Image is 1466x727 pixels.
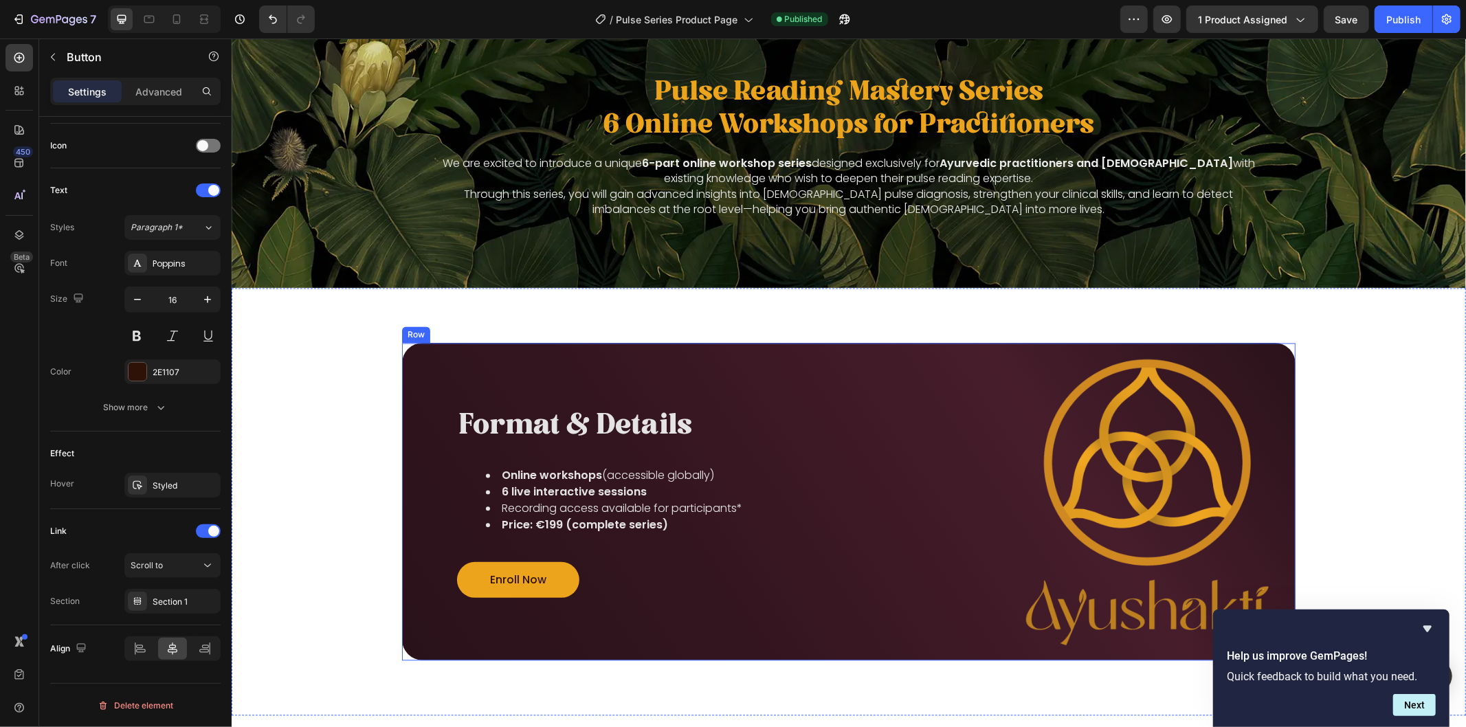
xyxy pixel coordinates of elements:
span: Save [1335,14,1358,25]
strong: 6-part online workshop series [410,117,580,133]
p: Advanced [135,85,182,99]
button: 1 product assigned [1186,5,1318,33]
button: 7 [5,5,102,33]
li: Recording access available for participants* [254,462,706,478]
div: Publish [1386,12,1421,27]
span: Scroll to [131,560,163,570]
span: 1 product assigned [1198,12,1287,27]
div: Link [50,525,67,537]
p: Button [67,49,184,65]
div: Icon [50,139,67,152]
div: Row [173,290,196,302]
button: Paragraph 1* [124,215,221,240]
p: Settings [68,85,107,99]
div: Beta [10,251,33,262]
strong: 6 live interactive sessions [270,445,415,461]
button: Next question [1393,694,1436,716]
div: Font [50,257,67,269]
button: Publish [1375,5,1432,33]
button: Save [1324,5,1369,33]
div: 450 [13,146,33,157]
img: gempages_522458741719696139-68be8eae-e842-40e2-b9c8-d993deec1a68.png [768,315,1064,612]
div: Size [50,290,87,309]
div: Styles [50,221,74,234]
button: Hide survey [1419,620,1436,637]
div: Section [50,595,80,607]
div: Section 1 [153,596,217,608]
div: Text [50,184,67,197]
button: Show more [50,395,221,420]
span: / [610,12,614,27]
div: Show more [104,401,168,414]
span: Published [785,13,823,25]
div: Hover [50,478,74,490]
strong: Online workshops [270,429,370,445]
div: Styled [153,480,217,492]
iframe: Design area [232,38,1466,727]
strong: Ayurvedic practitioners and [DEMOGRAPHIC_DATA] [708,117,1001,133]
p: Through this series, you will gain advanced insights into [DEMOGRAPHIC_DATA] pulse diagnosis, str... [206,148,1028,179]
span: Paragraph 1* [131,221,183,234]
div: Poppins [153,258,217,270]
div: After click [50,559,90,572]
div: Align [50,640,89,658]
div: 2E1107 [153,366,217,379]
p: We are excited to introduce a unique designed exclusively for with existing knowledge who wish to... [206,118,1028,148]
span: Pulse Series Product Page [617,12,738,27]
p: 7 [90,11,96,27]
div: Help us improve GemPages! [1227,620,1436,716]
div: Effect [50,447,74,460]
a: Enroll Now [225,524,348,560]
strong: Format & Details [227,369,460,401]
h2: Help us improve GemPages! [1227,648,1436,664]
strong: Price: €199 (complete series) [270,478,436,494]
strong: 6 Online Workshops for Practitioners [372,69,863,100]
div: Delete element [98,697,173,714]
div: Color [50,366,71,378]
button: Scroll to [124,553,221,578]
p: Quick feedback to build what you need. [1227,670,1436,683]
li: (accessible globally) [254,429,706,445]
button: Delete element [50,695,221,717]
div: Undo/Redo [259,5,315,33]
p: Enroll Now [258,532,315,552]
